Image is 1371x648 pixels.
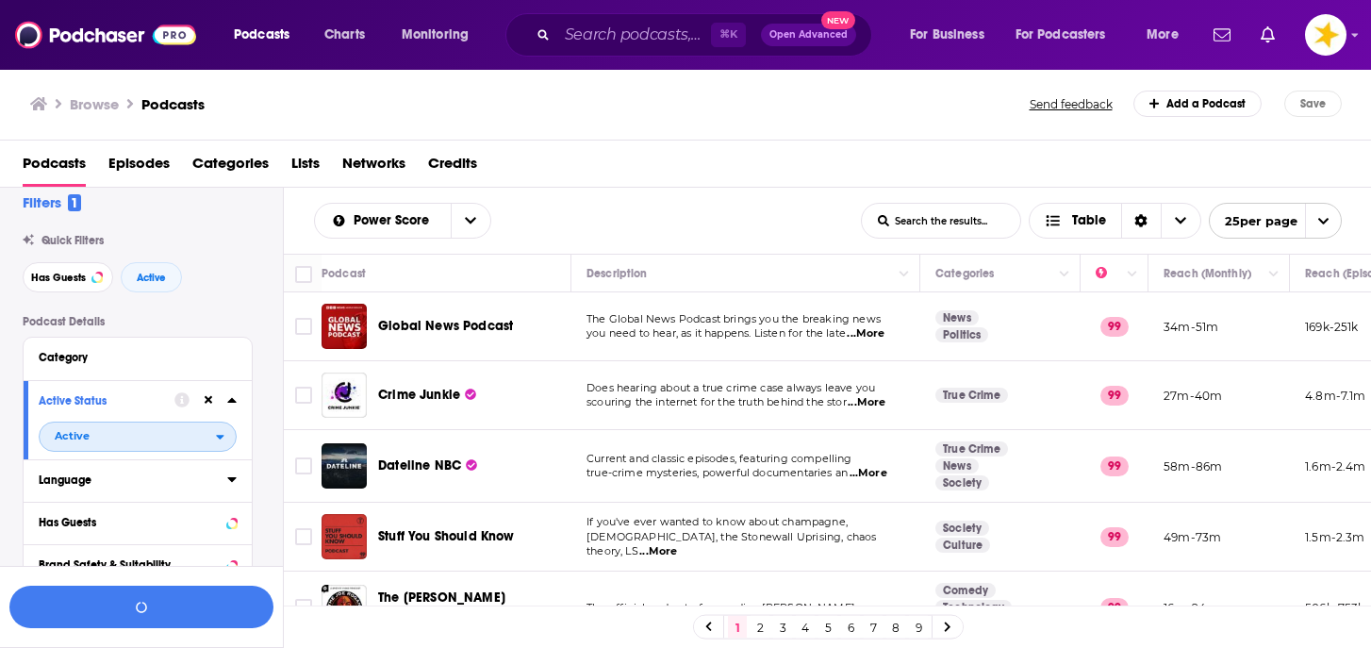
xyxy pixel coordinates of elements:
[234,22,289,48] span: Podcasts
[897,20,1008,50] button: open menu
[1029,203,1201,239] button: Choose View
[586,395,847,408] span: scouring the internet for the truth behind the stor
[639,544,677,559] span: ...More
[850,466,887,481] span: ...More
[910,22,984,48] span: For Business
[39,553,237,576] button: Brand Safety & Suitability
[893,263,916,286] button: Column Actions
[1100,598,1129,617] p: 99
[23,148,86,187] a: Podcasts
[1133,91,1263,117] a: Add a Podcast
[841,616,860,639] a: 6
[1147,22,1179,48] span: More
[1305,529,1365,545] p: 1.5m-2.3m
[378,386,476,405] a: Crime Junkie
[1016,22,1106,48] span: For Podcasters
[1284,91,1342,117] button: Save
[935,458,979,474] a: News
[221,20,314,50] button: open menu
[1164,600,1218,616] p: 16m-24m
[1210,207,1297,236] span: 25 per page
[935,441,1008,457] a: True Crime
[39,351,224,364] div: Category
[586,466,848,479] span: true-crime mysteries, powerful documentaries an
[1024,96,1118,112] button: Send feedback
[108,148,170,187] a: Episodes
[1305,388,1366,404] p: 4.8m-7.1m
[378,527,515,546] a: Stuff You Should Know
[751,616,769,639] a: 2
[322,304,367,349] img: Global News Podcast
[295,457,312,474] span: Toggle select row
[39,422,237,452] button: open menu
[1206,19,1238,51] a: Show notifications dropdown
[322,262,366,285] div: Podcast
[818,616,837,639] a: 5
[935,327,988,342] a: Politics
[378,318,513,334] span: Global News Podcast
[451,204,490,238] button: open menu
[141,95,205,113] a: Podcasts
[39,558,221,572] div: Brand Safety & Suitability
[864,616,883,639] a: 7
[39,422,237,452] h2: filter dropdown
[322,373,367,418] a: Crime Junkie
[1096,262,1122,285] div: Power Score
[935,262,994,285] div: Categories
[586,262,647,285] div: Description
[1100,527,1129,546] p: 99
[728,616,747,639] a: 1
[1003,20,1133,50] button: open menu
[1305,319,1359,335] p: 169k-251k
[935,388,1008,403] a: True Crime
[586,312,881,325] span: The Global News Podcast brings you the breaking news
[291,148,320,187] a: Lists
[23,262,113,292] button: Has Guests
[314,203,491,239] h2: Choose List sort
[1164,458,1222,474] p: 58m-86m
[711,23,746,47] span: ⌘ K
[586,452,852,465] span: Current and classic episodes, featuring compelling
[909,616,928,639] a: 9
[935,521,989,536] a: Society
[322,585,367,630] img: The Joe Rogan Experience
[769,30,848,40] span: Open Advanced
[1072,214,1106,227] span: Table
[68,194,81,211] span: 1
[137,273,166,283] span: Active
[378,317,513,336] a: Global News Podcast
[935,310,979,325] a: News
[1305,458,1366,474] p: 1.6m-2.4m
[39,516,221,529] div: Has Guests
[322,443,367,489] img: Dateline NBC
[295,528,312,545] span: Toggle select row
[586,515,848,528] span: If you've ever wanted to know about champagne,
[15,17,196,53] img: Podchaser - Follow, Share and Rate Podcasts
[1164,529,1221,545] p: 49m-73m
[428,148,477,187] a: Credits
[378,457,477,475] a: Dateline NBC
[192,148,269,187] a: Categories
[1209,203,1342,239] button: open menu
[586,601,857,614] span: The official podcast of comedian [PERSON_NAME].
[1100,457,1129,475] p: 99
[1164,262,1251,285] div: Reach (Monthly)
[322,514,367,559] img: Stuff You Should Know
[39,394,162,407] div: Active Status
[295,599,312,616] span: Toggle select row
[1100,317,1129,336] p: 99
[1305,14,1346,56] button: Show profile menu
[557,20,711,50] input: Search podcasts, credits, & more...
[586,381,875,394] span: Does hearing about a true crime case always leave you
